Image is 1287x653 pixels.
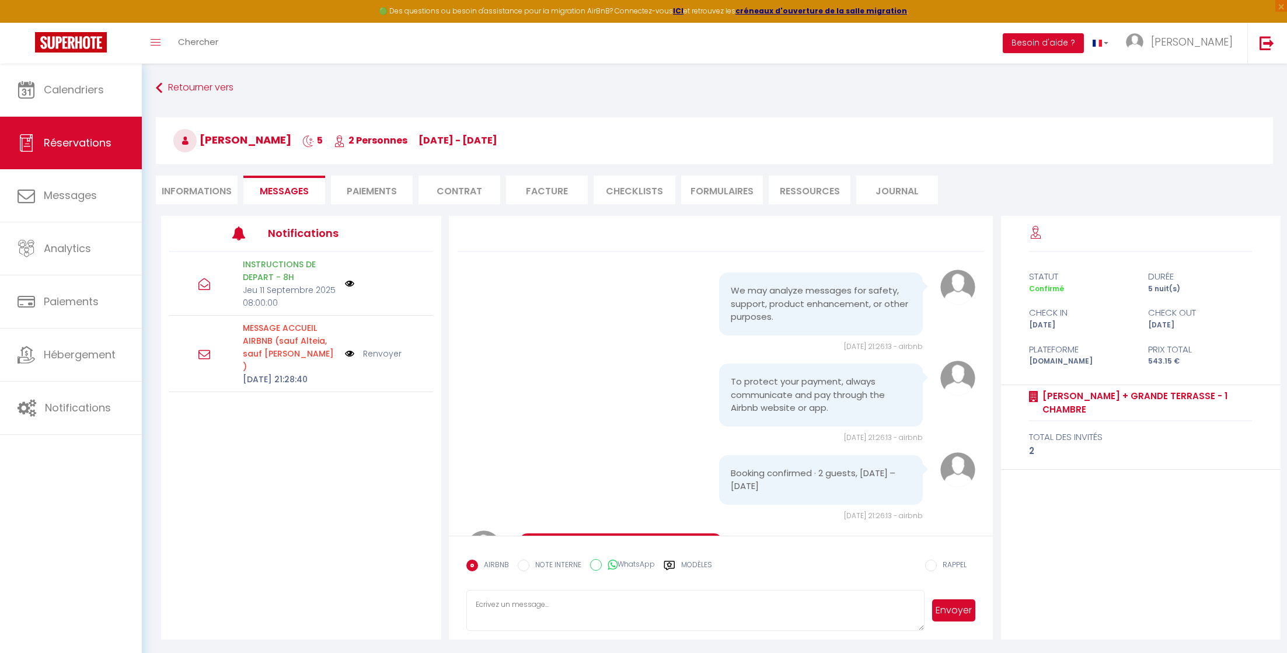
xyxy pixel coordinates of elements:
div: [DATE] [1140,320,1260,331]
span: Messages [260,184,309,198]
label: Modèles [681,560,712,580]
span: Hébergement [44,347,116,362]
div: total des invités [1029,430,1253,444]
a: ... [PERSON_NAME] [1117,23,1247,64]
a: [PERSON_NAME] + GRANDE TERRASSE - 1 chambre [1038,389,1253,417]
li: Contrat [418,176,500,204]
li: Paiements [331,176,413,204]
a: Chercher [169,23,227,64]
li: Facture [506,176,588,204]
div: [DATE] [1021,320,1140,331]
div: Plateforme [1021,343,1140,357]
div: [DOMAIN_NAME] [1021,356,1140,367]
div: statut [1021,270,1140,284]
pre: Booking confirmed · 2 guests, [DATE] – [DATE] [731,467,911,493]
button: Besoin d'aide ? [1003,33,1084,53]
img: ... [1126,33,1143,51]
div: 5 nuit(s) [1140,284,1260,295]
p: Jeu 11 Septembre 2025 08:00:00 [243,284,338,309]
div: durée [1140,270,1260,284]
a: Renvoyer [363,347,402,360]
span: Réservations [44,135,111,150]
span: [DATE] - [DATE] [418,134,497,147]
a: ICI [673,6,683,16]
p: Motif d'échec d'envoi [243,322,338,373]
span: Notifications [45,400,111,415]
img: avatar.png [940,361,975,396]
span: [PERSON_NAME] [1151,34,1233,49]
div: 543.15 € [1140,356,1260,367]
span: 2 Personnes [334,134,407,147]
li: Ressources [769,176,850,204]
span: Confirmé [1029,284,1064,294]
p: [DATE] 21:28:40 [243,373,338,386]
label: RAPPEL [937,560,967,572]
p: INSTRUCTIONS DE DEPART - 8H [243,258,338,284]
label: AIRBNB [478,560,509,572]
div: 2 [1029,444,1253,458]
img: avatar.png [940,270,975,305]
span: Paiements [44,294,99,309]
span: Analytics [44,241,91,256]
label: NOTE INTERNE [529,560,581,572]
img: avatar.png [466,530,501,565]
a: Retourner vers [156,78,1273,99]
img: NO IMAGE [345,279,354,288]
a: créneaux d'ouverture de la salle migration [735,6,907,16]
span: [DATE] 21:26:13 - airbnb [844,432,923,442]
div: Prix total [1140,343,1260,357]
iframe: Chat [1237,600,1278,644]
pre: We may analyze messages for safety, support, product enhancement, or other purposes. [731,284,911,324]
li: CHECKLISTS [594,176,675,204]
label: WhatsApp [602,559,655,572]
img: logout [1260,36,1274,50]
span: 5 [302,134,323,147]
img: NO IMAGE [345,347,354,360]
h3: Notifications [268,220,378,246]
span: Calendriers [44,82,104,97]
li: Informations [156,176,238,204]
div: check out [1140,306,1260,320]
pre: To protect your payment, always communicate and pay through the Airbnb website or app. [731,375,911,415]
span: Chercher [178,36,218,48]
span: [DATE] 21:26:13 - airbnb [844,341,923,351]
li: FORMULAIRES [681,176,763,204]
span: [DATE] 21:26:13 - airbnb [844,511,923,521]
img: Super Booking [35,32,107,53]
button: Envoyer [932,599,975,621]
img: avatar.png [940,452,975,487]
span: Messages [44,188,97,202]
div: check in [1021,306,1140,320]
li: Journal [856,176,938,204]
span: [PERSON_NAME] [173,132,291,147]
